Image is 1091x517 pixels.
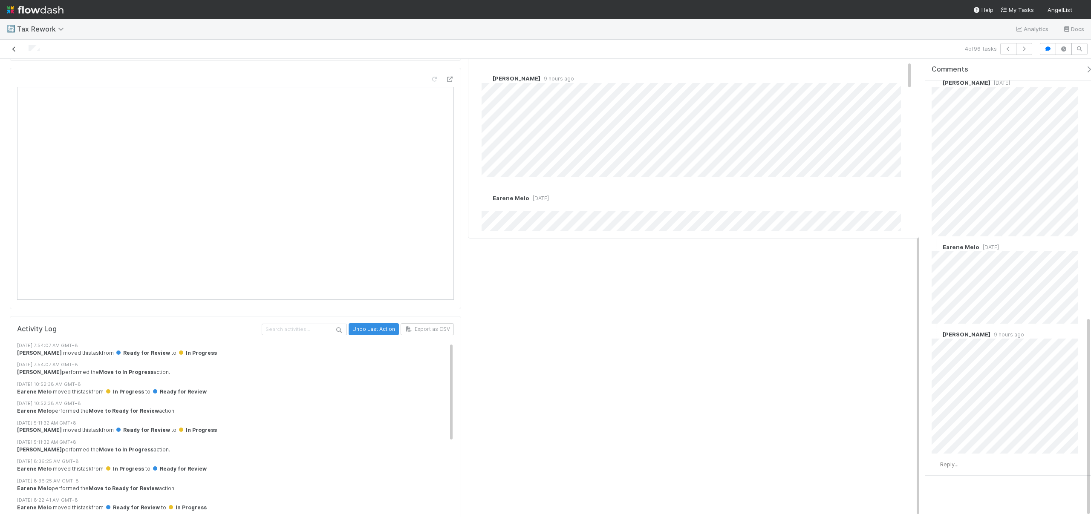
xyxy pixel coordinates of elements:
[17,504,462,511] div: moved this task from to
[178,350,217,356] span: In Progress
[115,350,170,356] span: Ready for Review
[17,388,462,396] div: moved this task from to
[1015,24,1049,34] a: Analytics
[17,485,462,492] div: performed the action.
[17,446,62,453] strong: [PERSON_NAME]
[17,477,462,485] div: [DATE] 8:36:25 AM GMT+8
[17,342,462,349] div: [DATE] 7:54:07 AM GMT+8
[17,361,462,368] div: [DATE] 7:54:07 AM GMT+8
[493,195,529,201] span: Earene Melo
[152,465,207,472] span: Ready for Review
[493,75,540,82] span: [PERSON_NAME]
[932,243,940,251] img: avatar_bc42736a-3f00-4d10-a11d-d22e63cdc729.png
[105,388,144,395] span: In Progress
[940,461,958,468] span: Reply...
[1000,6,1034,14] a: My Tasks
[17,407,462,415] div: performed the action.
[540,75,574,82] span: 9 hours ago
[115,427,170,433] span: Ready for Review
[17,497,462,504] div: [DATE] 8:22:41 AM GMT+8
[943,79,990,86] span: [PERSON_NAME]
[17,465,52,472] strong: Earene Melo
[17,485,52,491] strong: Earene Melo
[482,194,490,202] img: avatar_bc42736a-3f00-4d10-a11d-d22e63cdc729.png
[17,350,62,356] strong: [PERSON_NAME]
[990,80,1010,86] span: [DATE]
[965,44,997,53] span: 4 of 96 tasks
[17,368,462,376] div: performed the action.
[99,369,153,375] strong: Move to In Progress
[932,330,940,339] img: avatar_04ed6c9e-3b93-401c-8c3a-8fad1b1fc72c.png
[7,25,15,32] span: 🔄
[17,439,462,446] div: [DATE] 5:11:32 AM GMT+8
[7,3,63,17] img: logo-inverted-e16ddd16eac7371096b0.svg
[973,6,993,14] div: Help
[17,369,62,375] strong: [PERSON_NAME]
[105,465,144,472] span: In Progress
[943,244,979,250] span: Earene Melo
[932,79,940,87] img: avatar_04ed6c9e-3b93-401c-8c3a-8fad1b1fc72c.png
[1000,6,1034,13] span: My Tasks
[167,504,207,511] span: In Progress
[943,331,990,338] span: [PERSON_NAME]
[349,323,399,335] button: Undo Last Action
[1048,6,1072,13] span: AngelList
[979,244,999,250] span: [DATE]
[17,25,68,33] span: Tax Rework
[17,427,62,433] strong: [PERSON_NAME]
[1062,24,1084,34] a: Docs
[17,446,462,454] div: performed the action.
[17,426,462,434] div: moved this task from to
[17,408,52,414] strong: Earene Melo
[17,325,260,333] h5: Activity Log
[99,446,153,453] strong: Move to In Progress
[17,388,52,395] strong: Earene Melo
[17,458,462,465] div: [DATE] 8:36:25 AM GMT+8
[17,400,462,407] div: [DATE] 10:52:38 AM GMT+8
[990,331,1024,338] span: 9 hours ago
[17,465,462,473] div: moved this task from to
[152,388,207,395] span: Ready for Review
[1076,6,1084,14] img: avatar_bc42736a-3f00-4d10-a11d-d22e63cdc729.png
[932,65,968,74] span: Comments
[262,324,347,335] input: Search activities...
[178,427,217,433] span: In Progress
[17,419,462,427] div: [DATE] 5:11:32 AM GMT+8
[89,408,159,414] strong: Move to Ready for Review
[17,381,462,388] div: [DATE] 10:52:38 AM GMT+8
[17,504,52,511] strong: Earene Melo
[529,195,549,201] span: [DATE]
[932,460,940,469] img: avatar_bc42736a-3f00-4d10-a11d-d22e63cdc729.png
[105,504,160,511] span: Ready for Review
[401,323,454,335] button: Export as CSV
[482,75,490,83] img: avatar_04ed6c9e-3b93-401c-8c3a-8fad1b1fc72c.png
[17,349,462,357] div: moved this task from to
[89,485,159,491] strong: Move to Ready for Review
